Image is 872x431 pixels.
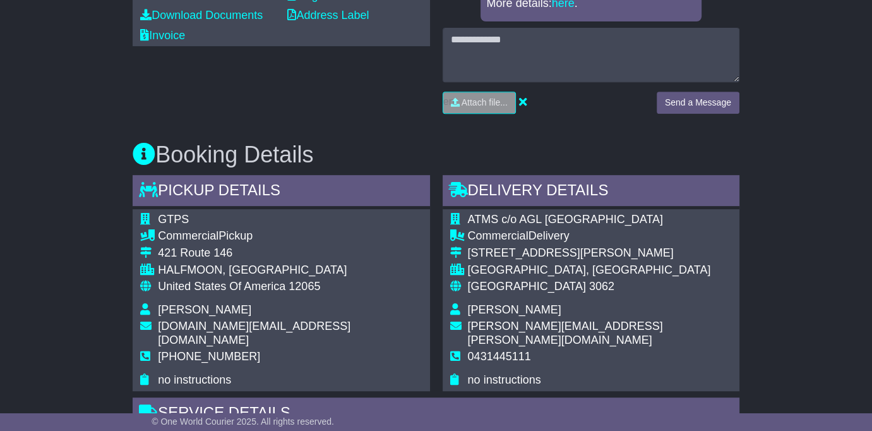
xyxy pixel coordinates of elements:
span: Commercial [468,229,529,242]
div: HALFMOON, [GEOGRAPHIC_DATA] [158,264,422,277]
div: Delivery [468,229,732,243]
span: [PERSON_NAME][EMAIL_ADDRESS][PERSON_NAME][DOMAIN_NAME] [468,320,663,346]
a: Address Label [287,9,369,21]
span: Commercial [158,229,218,242]
div: Pickup Details [133,175,429,209]
span: [PERSON_NAME] [468,303,561,316]
a: Download Documents [140,9,263,21]
span: GTPS [158,213,189,226]
span: © One World Courier 2025. All rights reserved. [152,416,334,427]
span: [DOMAIN_NAME][EMAIL_ADDRESS][DOMAIN_NAME] [158,320,350,346]
div: Delivery Details [443,175,739,209]
span: [PERSON_NAME] [158,303,251,316]
span: 3062 [589,280,614,293]
span: no instructions [468,373,541,386]
span: [GEOGRAPHIC_DATA] [468,280,586,293]
span: 12065 [289,280,320,293]
div: [GEOGRAPHIC_DATA], [GEOGRAPHIC_DATA] [468,264,732,277]
div: Pickup [158,229,422,243]
div: [STREET_ADDRESS][PERSON_NAME] [468,246,732,260]
span: 0431445111 [468,350,531,363]
h3: Booking Details [133,142,739,167]
div: 421 Route 146 [158,246,422,260]
span: United States Of America [158,280,285,293]
span: ATMS c/o AGL [GEOGRAPHIC_DATA] [468,213,663,226]
button: Send a Message [657,92,739,114]
span: [PHONE_NUMBER] [158,350,260,363]
a: Invoice [140,29,185,42]
span: no instructions [158,373,231,386]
